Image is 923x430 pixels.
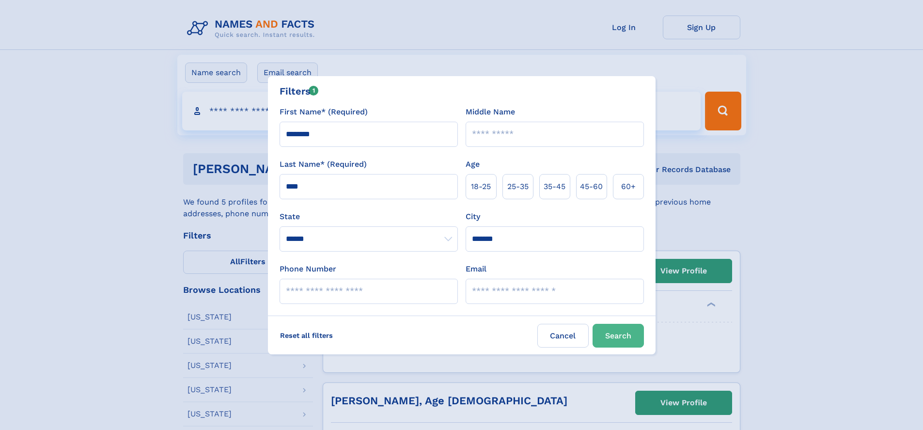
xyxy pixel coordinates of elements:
span: 60+ [621,181,636,192]
span: 35‑45 [544,181,565,192]
label: Reset all filters [274,324,339,347]
span: 18‑25 [471,181,491,192]
span: 25‑35 [507,181,529,192]
label: Cancel [537,324,589,348]
label: First Name* (Required) [280,106,368,118]
label: State [280,211,458,223]
label: Email [466,263,486,275]
span: 45‑60 [580,181,603,192]
label: Middle Name [466,106,515,118]
label: City [466,211,480,223]
label: Age [466,159,480,170]
label: Last Name* (Required) [280,159,367,170]
div: Filters [280,84,319,98]
button: Search [593,324,644,348]
label: Phone Number [280,263,336,275]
